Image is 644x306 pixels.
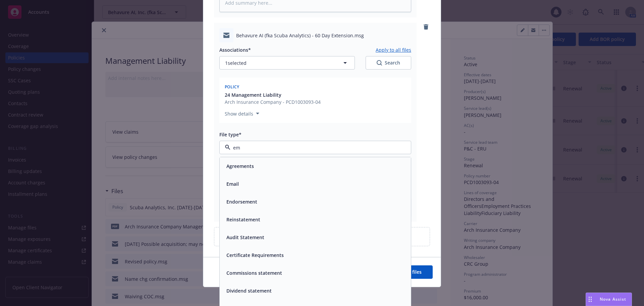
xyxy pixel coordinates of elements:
[226,234,264,241] button: Audit Statement
[226,287,272,294] button: Dividend statement
[214,227,430,246] div: Upload new files
[586,293,632,306] button: Nova Assist
[402,269,422,275] span: Add files
[391,265,433,279] button: Add files
[226,269,282,276] button: Commissions statement
[586,293,594,306] div: Drag to move
[600,296,626,302] span: Nova Assist
[226,198,257,205] button: Endorsement
[226,252,284,259] button: Certificate Requirements
[226,216,260,223] button: Reinstatement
